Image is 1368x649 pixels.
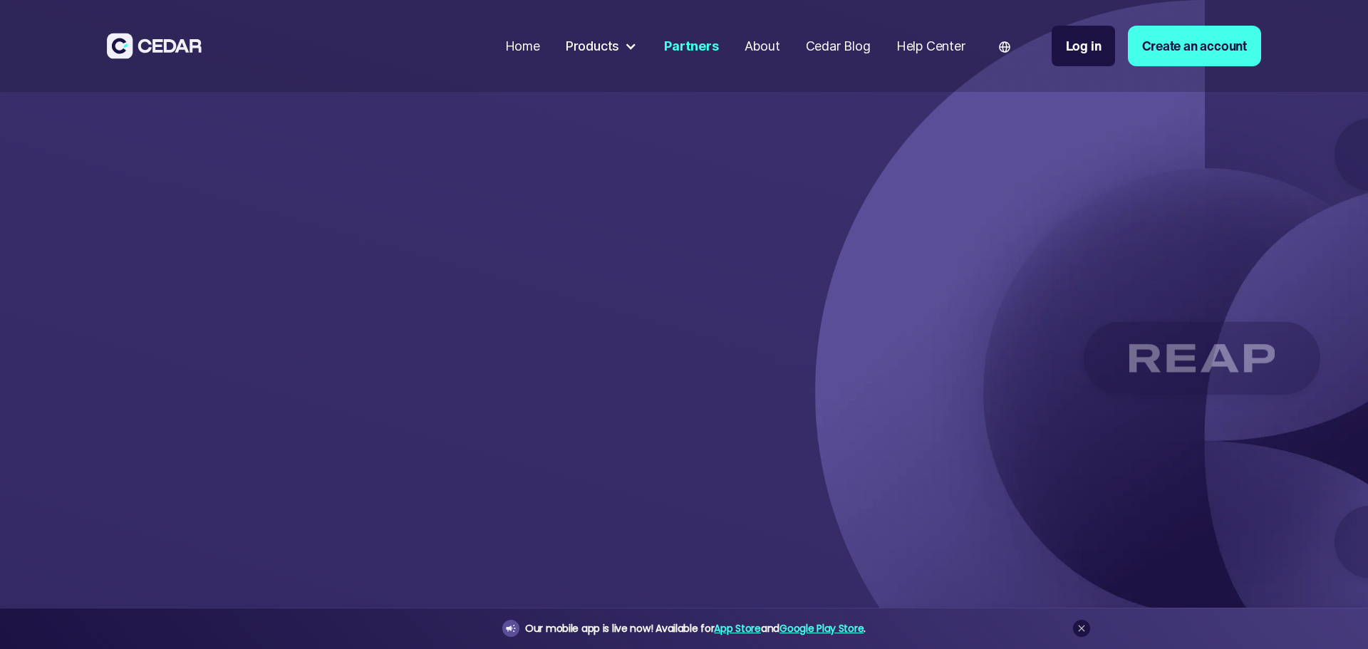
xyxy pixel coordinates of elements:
div: Cedar Blog [806,36,871,56]
div: About [745,36,780,56]
div: Log in [1066,36,1102,56]
div: Products [559,30,645,62]
div: Products [566,36,619,56]
a: Partners [658,29,725,63]
div: Our mobile app is live now! Available for and . [525,620,866,638]
img: world icon [999,41,1010,53]
a: About [738,29,787,63]
a: Cedar Blog [799,29,877,63]
a: Google Play Store [779,621,864,635]
div: Help Center [896,36,965,56]
div: Partners [664,36,718,56]
a: Help Center [890,29,972,63]
a: Home [499,29,546,63]
a: Log in [1052,26,1116,66]
img: announcement [505,623,517,634]
a: App Store [714,621,760,635]
div: Home [505,36,540,56]
a: Create an account [1128,26,1261,66]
